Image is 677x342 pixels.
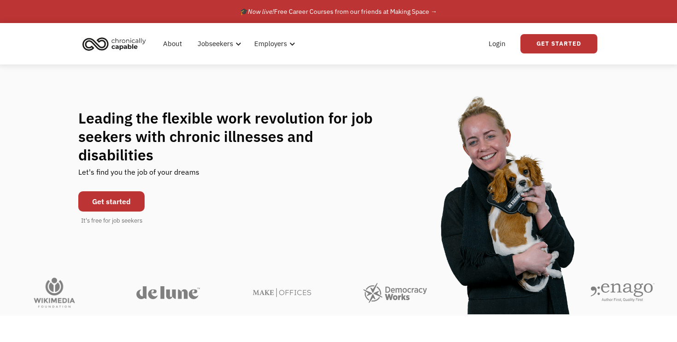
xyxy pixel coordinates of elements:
[80,34,149,54] img: Chronically Capable logo
[78,109,391,164] h1: Leading the flexible work revolution for job seekers with chronic illnesses and disabilities
[249,29,298,59] div: Employers
[240,6,437,17] div: 🎓 Free Career Courses from our friends at Making Space →
[198,38,233,49] div: Jobseekers
[78,191,145,212] a: Get started
[192,29,244,59] div: Jobseekers
[520,34,597,53] a: Get Started
[80,34,153,54] a: home
[248,7,274,16] em: Now live!
[158,29,187,59] a: About
[483,29,511,59] a: Login
[254,38,287,49] div: Employers
[81,216,142,225] div: It's free for job seekers
[78,164,199,187] div: Let's find you the job of your dreams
